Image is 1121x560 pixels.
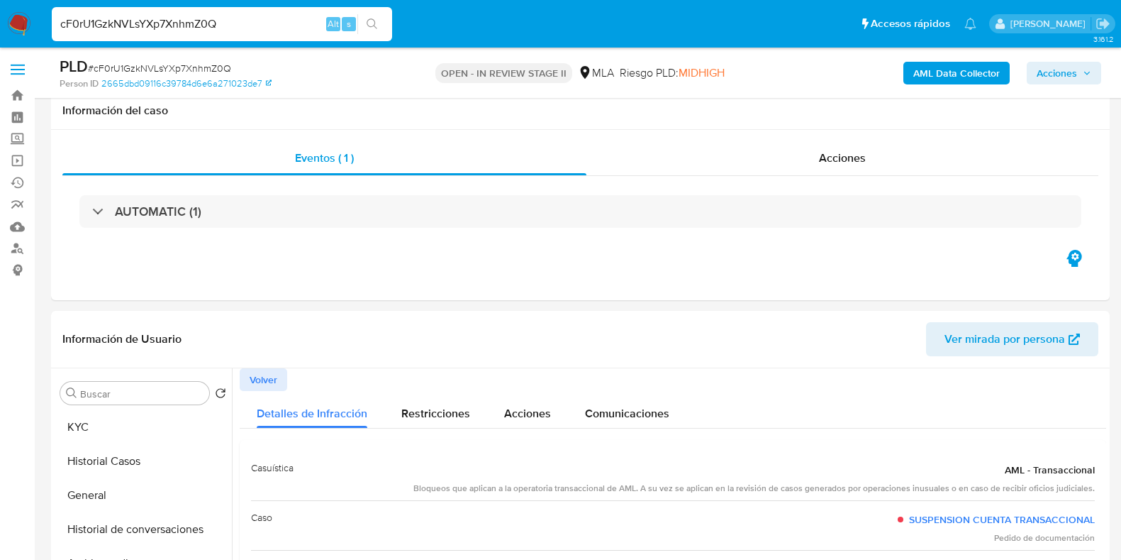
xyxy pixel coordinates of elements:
b: PLD [60,55,88,77]
a: Salir [1095,16,1110,31]
a: 2665dbd09116c39784d6e6a271023de7 [101,77,272,90]
div: MLA [578,65,614,81]
span: Eventos ( 1 ) [295,150,354,166]
h1: Información del caso [62,104,1098,118]
button: Acciones [1027,62,1101,84]
span: Riesgo PLD: [620,65,725,81]
button: KYC [55,410,232,444]
input: Buscar [80,388,203,400]
span: s [347,17,351,31]
button: Historial de conversaciones [55,512,232,547]
h1: Información de Usuario [62,332,182,346]
button: Historial Casos [55,444,232,478]
button: Volver al orden por defecto [215,388,226,403]
span: Alt [328,17,339,31]
button: Ver mirada por persona [926,322,1098,356]
span: # cF0rU1GzkNVLsYXp7XnhmZ0Q [88,61,231,75]
p: florencia.lera@mercadolibre.com [1010,17,1091,31]
button: AML Data Collector [903,62,1010,84]
h3: AUTOMATIC (1) [115,204,201,219]
button: Buscar [66,388,77,399]
div: AUTOMATIC (1) [79,195,1081,228]
b: AML Data Collector [913,62,1000,84]
b: Person ID [60,77,99,90]
button: General [55,478,232,512]
a: Notificaciones [964,18,976,30]
span: MIDHIGH [679,65,725,81]
span: Ver mirada por persona [944,322,1065,356]
p: OPEN - IN REVIEW STAGE II [435,63,572,83]
button: search-icon [357,14,386,34]
input: Buscar usuario o caso... [52,15,392,33]
span: Acciones [819,150,866,166]
span: Accesos rápidos [871,16,950,31]
span: Acciones [1037,62,1077,84]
